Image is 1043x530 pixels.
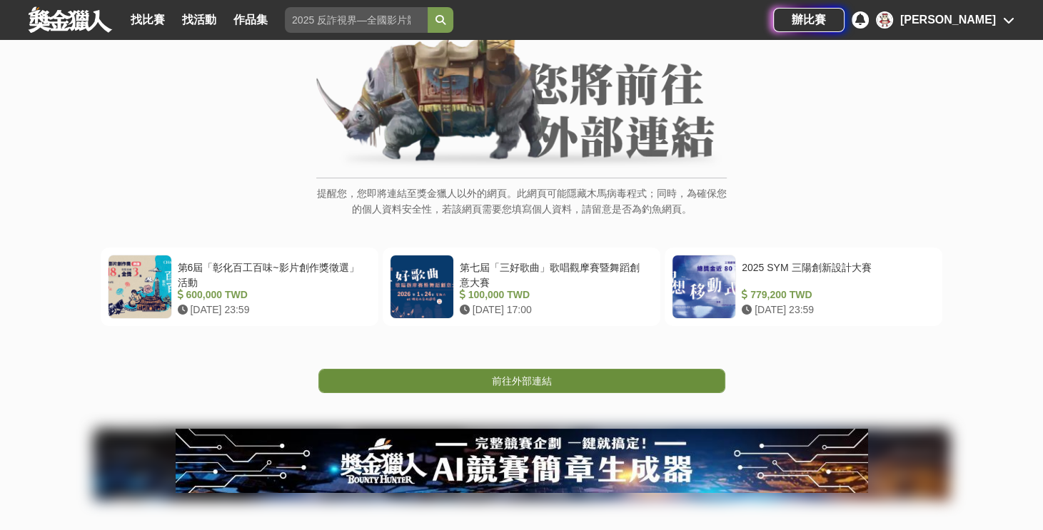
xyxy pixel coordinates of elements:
div: 第6屆「彰化百工百味~影片創作獎徵選」活動 [178,260,366,287]
a: 作品集 [228,10,273,30]
div: [DATE] 23:59 [742,302,929,317]
div: 600,000 TWD [178,287,366,302]
a: 找活動 [176,10,222,30]
img: e66c81bb-b616-479f-8cf1-2a61d99b1888.jpg [176,429,868,493]
div: [DATE] 23:59 [178,302,366,317]
div: 2025 SYM 三陽創新設計大賽 [742,260,929,287]
div: [PERSON_NAME] [900,11,996,29]
img: Avatar [877,13,892,27]
a: 2025 SYM 三陽創新設計大賽 779,200 TWD [DATE] 23:59 [665,248,942,326]
input: 2025 反詐視界—全國影片競賽 [285,7,428,33]
a: 第6屆「彰化百工百味~影片創作獎徵選」活動 600,000 TWD [DATE] 23:59 [101,248,378,326]
div: 100,000 TWD [460,287,648,302]
div: 第七屆「三好歌曲」歌唱觀摩賽暨舞蹈創意大賽 [460,260,648,287]
a: 找比賽 [125,10,171,30]
a: 第七屆「三好歌曲」歌唱觀摩賽暨舞蹈創意大賽 100,000 TWD [DATE] 17:00 [383,248,660,326]
a: 辦比賽 [773,8,845,32]
div: [DATE] 17:00 [460,302,648,317]
a: 前往外部連結 [318,369,725,393]
div: 779,200 TWD [742,287,929,302]
p: 提醒您，您即將連結至獎金獵人以外的網頁。此網頁可能隱藏木馬病毒程式；同時，為確保您的個人資料安全性，若該網頁需要您填寫個人資料，請留意是否為釣魚網頁。 [316,185,727,232]
img: External Link Banner [316,9,727,170]
span: 前往外部連結 [492,375,552,387]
